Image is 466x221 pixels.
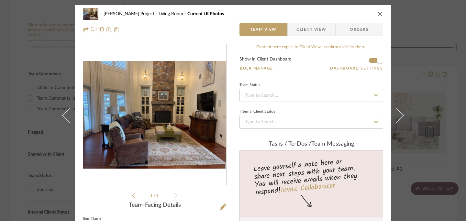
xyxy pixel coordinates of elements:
[83,217,101,220] label: Item Name
[153,194,156,198] span: /
[239,116,383,129] input: Type to Search…
[239,83,260,87] div: Team Status
[159,12,187,16] span: Living Room
[156,194,160,198] span: 9
[187,12,224,16] span: Current LR Photos
[104,12,159,16] span: [PERSON_NAME] Project
[269,141,311,147] span: Tasks / To-Dos /
[250,23,277,36] span: Team View
[239,89,383,102] input: Type to Search…
[114,27,119,32] img: Remove from project
[239,141,383,148] div: team Messaging
[343,23,376,36] span: Orders
[239,155,384,198] div: Leave yourself a note here or share next steps with your team. You will receive emails when they ...
[280,180,336,196] a: Invite Collaborator
[83,45,226,185] div: 0
[83,202,227,209] div: Team-Facing Details
[239,65,273,71] button: Bulk Manage
[83,61,226,169] img: 66594eef-6450-4d01-9751-9c877e322493_436x436.jpg
[150,194,153,198] span: 1
[239,110,275,113] div: Internal Client Status
[296,23,326,36] span: Client View
[330,65,383,71] button: Dashboard Settings
[239,44,383,50] div: Content here copies to Client View - confirm visibility there.
[83,7,98,20] img: 66594eef-6450-4d01-9751-9c877e322493_48x40.jpg
[377,11,383,17] button: close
